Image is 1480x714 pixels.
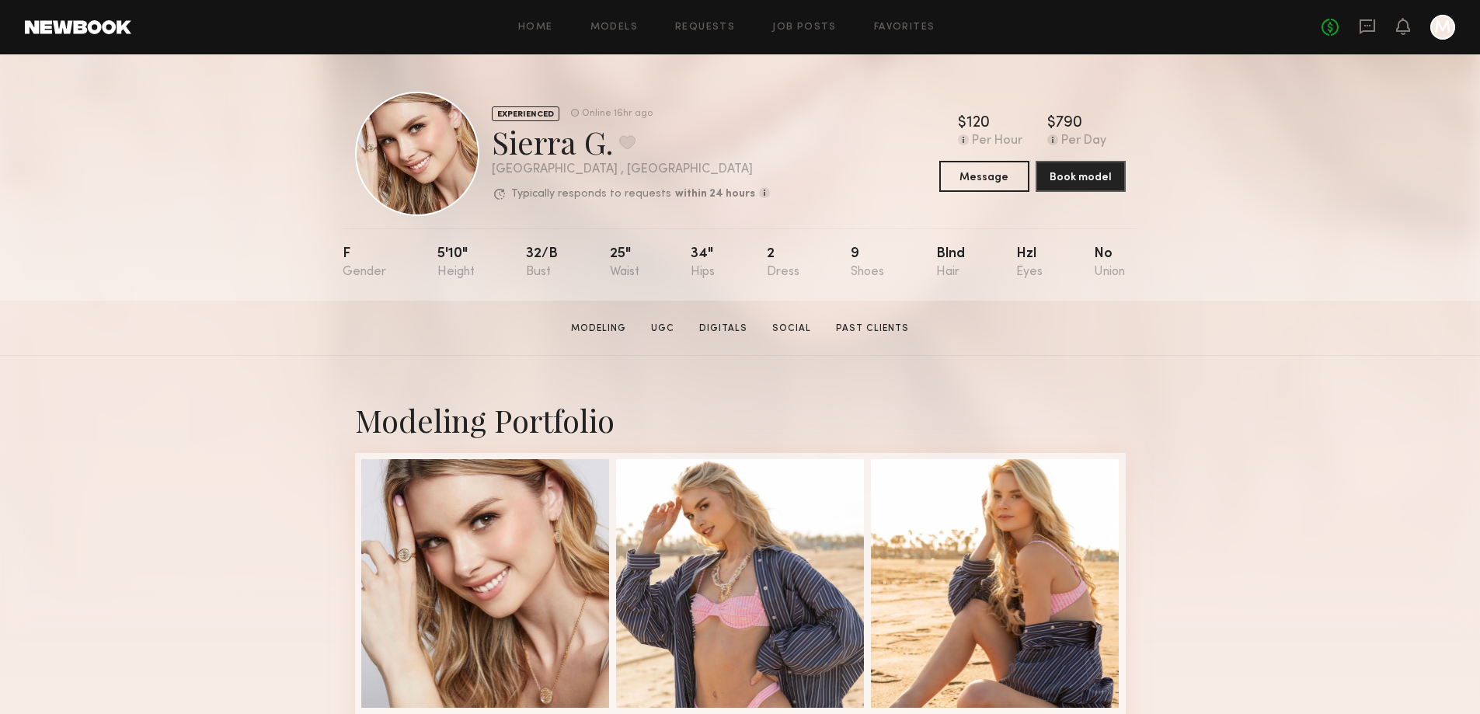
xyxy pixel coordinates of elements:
[1016,247,1043,279] div: Hzl
[830,322,915,336] a: Past Clients
[1094,247,1125,279] div: No
[766,322,817,336] a: Social
[874,23,935,33] a: Favorites
[675,189,755,200] b: within 24 hours
[767,247,799,279] div: 2
[492,121,770,162] div: Sierra G.
[958,116,966,131] div: $
[590,23,638,33] a: Models
[966,116,990,131] div: 120
[936,247,965,279] div: Blnd
[437,247,475,279] div: 5'10"
[610,247,639,279] div: 25"
[1047,116,1056,131] div: $
[645,322,681,336] a: UGC
[1036,161,1126,192] button: Book model
[526,247,558,279] div: 32/b
[565,322,632,336] a: Modeling
[972,134,1022,148] div: Per Hour
[582,109,653,119] div: Online 16hr ago
[693,322,754,336] a: Digitals
[518,23,553,33] a: Home
[492,106,559,121] div: EXPERIENCED
[675,23,735,33] a: Requests
[1430,15,1455,40] a: M
[691,247,715,279] div: 34"
[851,247,884,279] div: 9
[1061,134,1106,148] div: Per Day
[343,247,386,279] div: F
[511,189,671,200] p: Typically responds to requests
[1056,116,1082,131] div: 790
[939,161,1029,192] button: Message
[772,23,837,33] a: Job Posts
[355,399,1126,441] div: Modeling Portfolio
[492,163,770,176] div: [GEOGRAPHIC_DATA] , [GEOGRAPHIC_DATA]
